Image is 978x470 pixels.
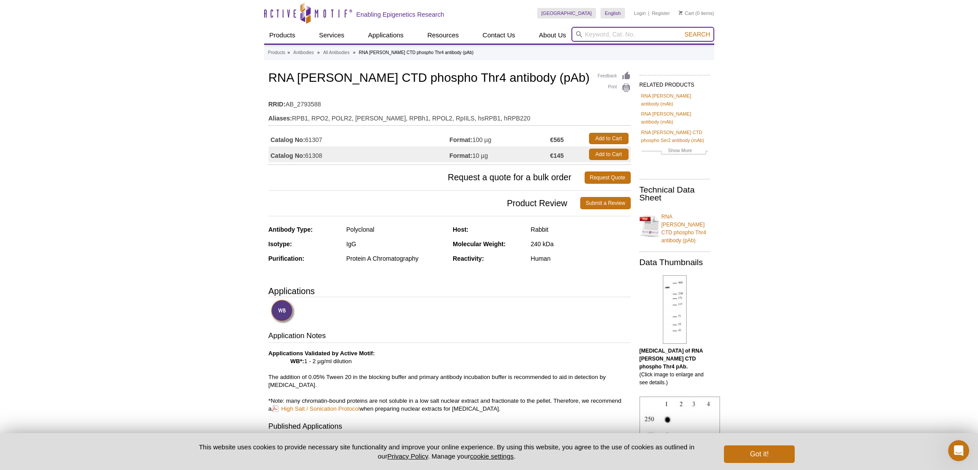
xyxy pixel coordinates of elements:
b: Applications Validated by Active Motif: [269,350,375,357]
div: Human [531,255,630,262]
li: » [287,50,290,55]
a: Add to Cart [589,149,629,160]
img: RNA Pol II CTD phospho Thr4 antibody (pAb) tested by dot blot analysis. [640,397,720,465]
strong: Catalog No: [271,152,305,160]
div: Polyclonal [346,226,446,233]
td: 61307 [269,131,450,146]
strong: Catalog No: [271,136,305,144]
img: RNA Pol II CTD phospho Thr4 antibody (pAb) tested by Western blot. [663,275,687,344]
strong: Format: [450,152,473,160]
a: Request Quote [585,171,631,184]
a: RNA [PERSON_NAME] CTD phospho Ser2 antibody (mAb) [641,128,708,144]
a: Print [598,83,631,93]
td: 100 µg [450,131,550,146]
a: Services [314,27,350,44]
li: | [648,8,650,18]
a: English [600,8,625,18]
a: Products [264,27,301,44]
p: (Click image to enlarge and see details.) [640,347,710,386]
h3: Applications [269,284,631,298]
h2: Technical Data Sheet [640,186,710,202]
a: Applications [363,27,409,44]
h1: RNA [PERSON_NAME] CTD phospho Thr4 antibody (pAb) [269,71,631,86]
b: [MEDICAL_DATA] of RNA [PERSON_NAME] CTD phospho Thr4 pAb. [640,348,703,370]
a: Privacy Policy [387,452,428,460]
a: All Antibodies [323,49,349,57]
li: RNA [PERSON_NAME] CTD phospho Thr4 antibody (pAb) [359,50,473,55]
h2: RELATED PRODUCTS [640,75,710,91]
a: [GEOGRAPHIC_DATA] [537,8,596,18]
a: Contact Us [477,27,520,44]
li: » [353,50,356,55]
a: Feedback [598,71,631,81]
div: IgG [346,240,446,248]
a: Submit a Review [580,197,630,209]
h2: Data Thumbnails [640,259,710,266]
div: 240 kDa [531,240,630,248]
li: (0 items) [679,8,714,18]
a: Cart [679,10,694,16]
h2: Enabling Epigenetics Research [356,11,444,18]
p: This website uses cookies to provide necessary site functionality and improve your online experie... [184,442,710,461]
strong: Antibody Type: [269,226,313,233]
img: Your Cart [679,11,683,15]
strong: Format: [450,136,473,144]
li: » [317,50,320,55]
a: Login [634,10,646,16]
strong: Aliases: [269,114,292,122]
strong: €565 [550,136,564,144]
a: Antibodies [293,49,314,57]
td: 10 µg [450,146,550,162]
div: Rabbit [531,226,630,233]
a: High Salt / Sonication Protocol [272,404,360,413]
a: About Us [534,27,571,44]
td: 61308 [269,146,450,162]
span: Product Review [269,197,581,209]
button: Got it! [724,445,794,463]
td: AB_2793588 [269,95,631,109]
button: cookie settings [470,452,513,460]
a: Show More [641,146,708,157]
div: Protein A Chromatography [346,255,446,262]
iframe: Intercom live chat [948,440,969,461]
strong: Molecular Weight: [453,240,505,248]
a: RNA [PERSON_NAME] CTD phospho Thr4 antibody (pAb) [640,208,710,244]
strong: €145 [550,152,564,160]
strong: Purification: [269,255,305,262]
strong: Host: [453,226,469,233]
strong: RRID: [269,100,286,108]
a: Products [268,49,285,57]
p: 1 - 2 µg/ml dilution The addition of 0.05% Tween 20 in the blocking buffer and primary antibody i... [269,350,631,413]
input: Keyword, Cat. No. [571,27,714,42]
a: Resources [422,27,464,44]
a: RNA [PERSON_NAME] antibody (mAb) [641,92,708,108]
a: Register [652,10,670,16]
span: Request a quote for a bulk order [269,171,585,184]
strong: Reactivity: [453,255,484,262]
img: Western Blot Validated [271,299,295,324]
span: Search [684,31,710,38]
strong: Isotype: [269,240,292,248]
a: RNA [PERSON_NAME] antibody (mAb) [641,110,708,126]
td: RPB1, RPO2, POLR2, [PERSON_NAME], RPBh1, RPOL2, RpIILS, hsRPB1, hRPB220 [269,109,631,123]
h3: Application Notes [269,331,631,343]
a: Add to Cart [589,133,629,144]
button: Search [682,30,713,38]
h3: Published Applications [269,421,631,434]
